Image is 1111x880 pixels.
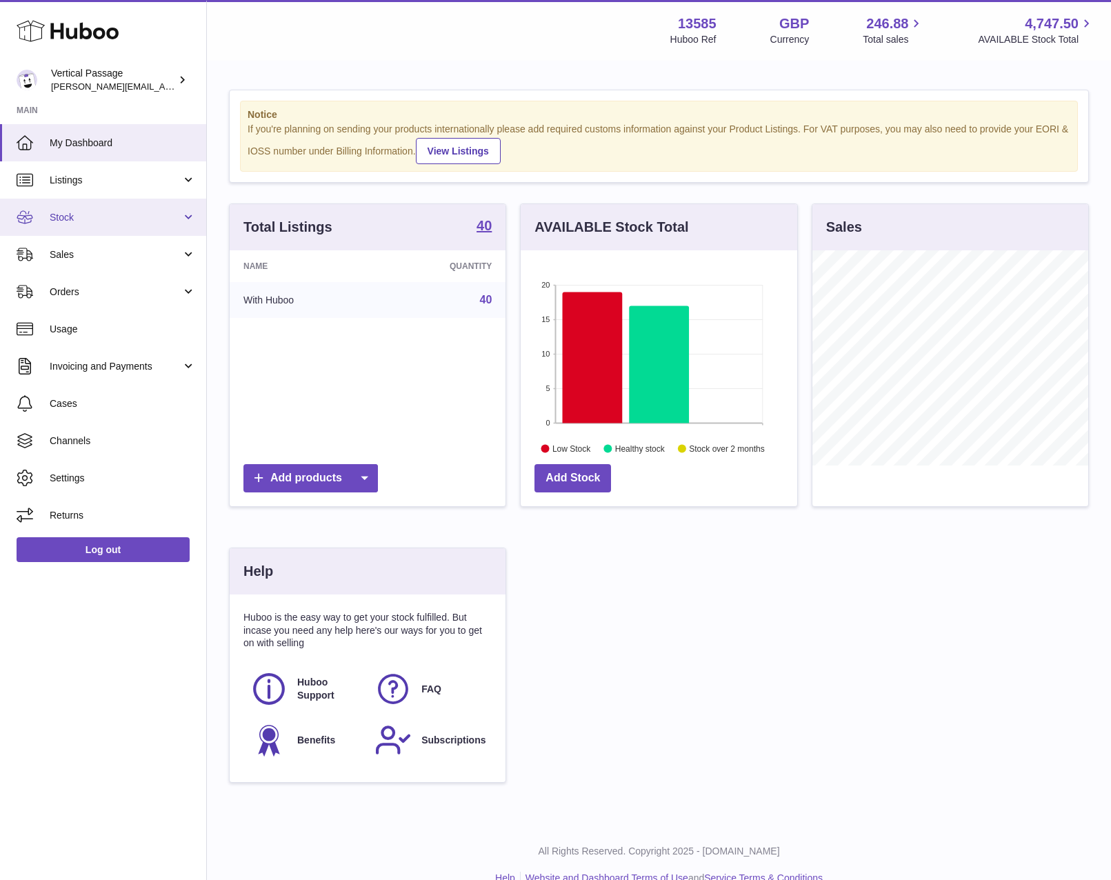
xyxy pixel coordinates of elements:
span: Sales [50,248,181,261]
text: 15 [542,315,550,323]
span: Channels [50,434,196,448]
span: 4,747.50 [1025,14,1079,33]
strong: GBP [779,14,809,33]
a: FAQ [374,670,485,708]
span: Huboo Support [297,676,359,702]
th: Quantity [375,250,506,282]
a: Add Stock [534,464,611,492]
strong: Notice [248,108,1070,121]
a: 40 [480,294,492,306]
a: Add products [243,464,378,492]
img: ryan@verticalpassage.com [17,70,37,90]
text: Stock over 2 months [690,443,765,453]
text: 0 [546,419,550,427]
span: Subscriptions [421,734,486,747]
text: 10 [542,350,550,358]
a: 40 [477,219,492,235]
span: Cases [50,397,196,410]
a: 4,747.50 AVAILABLE Stock Total [978,14,1094,46]
text: 20 [542,281,550,289]
span: [PERSON_NAME][EMAIL_ADDRESS][DOMAIN_NAME] [51,81,277,92]
td: With Huboo [230,282,375,318]
text: 5 [546,384,550,392]
p: Huboo is the easy way to get your stock fulfilled. But incase you need any help here's our ways f... [243,611,492,650]
span: Invoicing and Payments [50,360,181,373]
h3: AVAILABLE Stock Total [534,218,688,237]
text: Healthy stock [615,443,665,453]
text: Low Stock [552,443,591,453]
span: 246.88 [866,14,908,33]
div: Huboo Ref [670,33,717,46]
div: Vertical Passage [51,67,175,93]
a: 246.88 Total sales [863,14,924,46]
th: Name [230,250,375,282]
span: Returns [50,509,196,522]
p: All Rights Reserved. Copyright 2025 - [DOMAIN_NAME] [218,845,1100,858]
span: My Dashboard [50,137,196,150]
span: Stock [50,211,181,224]
span: Orders [50,286,181,299]
a: View Listings [416,138,501,164]
h3: Total Listings [243,218,332,237]
span: Total sales [863,33,924,46]
a: Benefits [250,721,361,759]
span: FAQ [421,683,441,696]
span: AVAILABLE Stock Total [978,33,1094,46]
a: Log out [17,537,190,562]
a: Huboo Support [250,670,361,708]
a: Subscriptions [374,721,485,759]
h3: Sales [826,218,862,237]
span: Settings [50,472,196,485]
strong: 40 [477,219,492,232]
div: Currency [770,33,810,46]
h3: Help [243,562,273,581]
strong: 13585 [678,14,717,33]
span: Listings [50,174,181,187]
span: Benefits [297,734,335,747]
div: If you're planning on sending your products internationally please add required customs informati... [248,123,1070,164]
span: Usage [50,323,196,336]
